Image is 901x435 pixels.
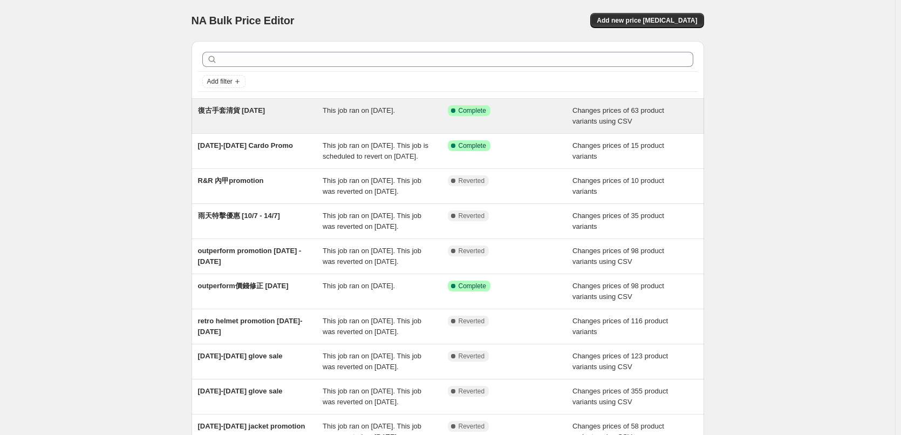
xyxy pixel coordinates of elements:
[323,317,421,336] span: This job ran on [DATE]. This job was reverted on [DATE].
[198,317,303,336] span: retro helmet promotion [DATE]-[DATE]
[597,16,697,25] span: Add new price [MEDICAL_DATA]
[572,212,664,230] span: Changes prices of 35 product variants
[572,176,664,195] span: Changes prices of 10 product variants
[202,75,245,88] button: Add filter
[192,15,295,26] span: NA Bulk Price Editor
[572,317,668,336] span: Changes prices of 116 product variants
[198,247,302,266] span: outperform promotion [DATE] - [DATE]
[198,282,289,290] span: outperform價錢修正 [DATE]
[323,176,421,195] span: This job ran on [DATE]. This job was reverted on [DATE].
[198,212,280,220] span: 雨天特擊優惠 [10/7 - 14/7]
[459,352,485,361] span: Reverted
[459,212,485,220] span: Reverted
[459,247,485,255] span: Reverted
[459,387,485,396] span: Reverted
[459,317,485,325] span: Reverted
[323,141,428,160] span: This job ran on [DATE]. This job is scheduled to revert on [DATE].
[323,247,421,266] span: This job ran on [DATE]. This job was reverted on [DATE].
[572,387,668,406] span: Changes prices of 355 product variants using CSV
[572,106,664,125] span: Changes prices of 63 product variants using CSV
[323,106,395,114] span: This job ran on [DATE].
[459,176,485,185] span: Reverted
[198,422,305,430] span: [DATE]-[DATE] jacket promotion
[323,387,421,406] span: This job ran on [DATE]. This job was reverted on [DATE].
[590,13,704,28] button: Add new price [MEDICAL_DATA]
[572,141,664,160] span: Changes prices of 15 product variants
[323,352,421,371] span: This job ran on [DATE]. This job was reverted on [DATE].
[572,352,668,371] span: Changes prices of 123 product variants using CSV
[198,141,293,149] span: [DATE]-[DATE] Cardo Promo
[198,176,264,185] span: R&R 內甲promotion
[323,282,395,290] span: This job ran on [DATE].
[198,352,283,360] span: [DATE]-[DATE] glove sale
[572,247,664,266] span: Changes prices of 98 product variants using CSV
[207,77,233,86] span: Add filter
[459,141,486,150] span: Complete
[459,106,486,115] span: Complete
[572,282,664,301] span: Changes prices of 98 product variants using CSV
[459,282,486,290] span: Complete
[198,387,283,395] span: [DATE]-[DATE] glove sale
[198,106,265,114] span: 復古手套清貨 [DATE]
[459,422,485,431] span: Reverted
[323,212,421,230] span: This job ran on [DATE]. This job was reverted on [DATE].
